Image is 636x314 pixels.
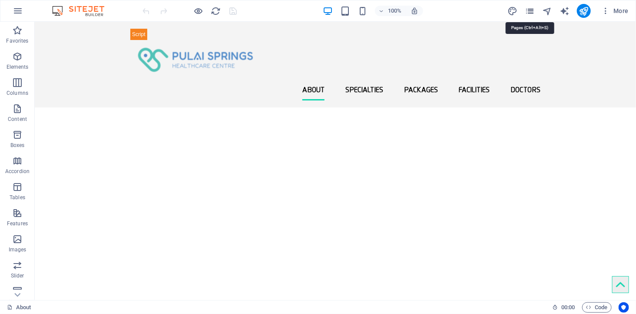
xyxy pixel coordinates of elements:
[507,6,518,16] button: design
[577,4,591,18] button: publish
[7,302,31,313] a: Click to cancel selection. Double-click to open Pages
[560,6,570,16] button: text_generator
[411,7,418,15] i: On resize automatically adjust zoom level to fit chosen device.
[598,4,632,18] button: More
[375,6,406,16] button: 100%
[10,142,25,149] p: Boxes
[50,6,115,16] img: Editor Logo
[9,246,26,253] p: Images
[525,6,535,16] button: pages
[388,6,402,16] h6: 100%
[193,6,204,16] button: Click here to leave preview mode and continue editing
[561,302,575,313] span: 00 00
[579,6,589,16] i: Publish
[542,6,553,16] button: navigator
[10,194,25,201] p: Tables
[560,6,570,16] i: AI Writer
[582,302,612,313] button: Code
[552,302,575,313] h6: Session time
[11,272,24,279] p: Slider
[542,6,552,16] i: Navigator
[5,168,30,175] p: Accordion
[6,37,28,44] p: Favorites
[211,6,221,16] button: reload
[211,6,221,16] i: Reload page
[507,6,517,16] i: Design (Ctrl+Alt+Y)
[567,304,569,311] span: :
[601,7,629,15] span: More
[7,90,28,97] p: Columns
[7,63,29,70] p: Elements
[7,220,28,227] p: Features
[586,302,608,313] span: Code
[8,116,27,123] p: Content
[619,302,629,313] button: Usercentrics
